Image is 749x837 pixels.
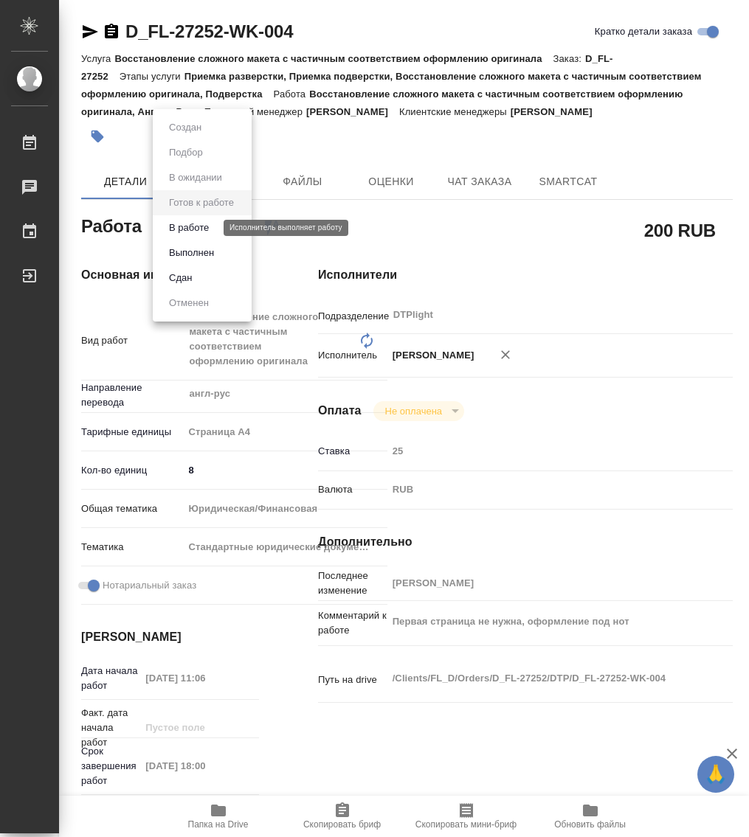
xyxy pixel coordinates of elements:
[165,145,207,161] button: Подбор
[165,270,196,286] button: Сдан
[165,220,213,236] button: В работе
[165,245,218,261] button: Выполнен
[165,119,206,136] button: Создан
[165,195,238,211] button: Готов к работе
[165,170,227,186] button: В ожидании
[165,295,213,311] button: Отменен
